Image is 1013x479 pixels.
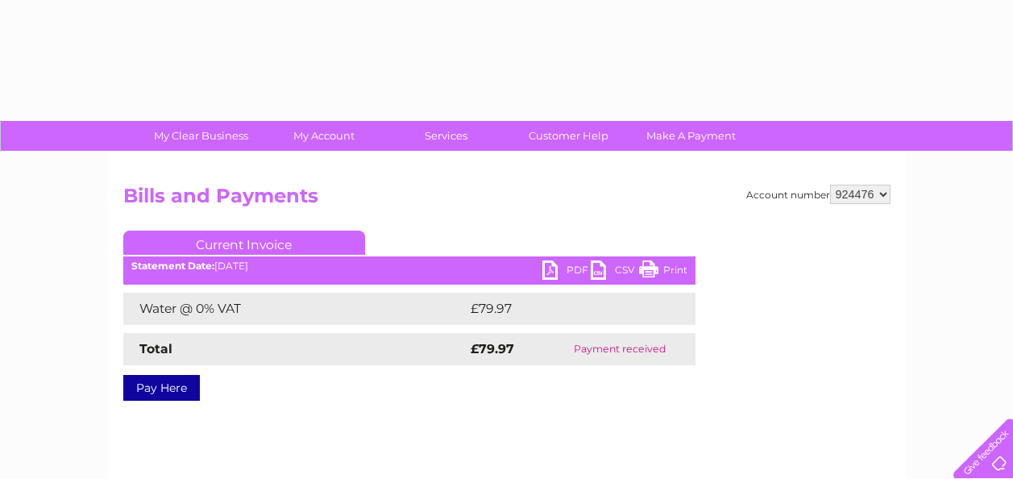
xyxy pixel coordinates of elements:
td: Payment received [544,333,695,365]
a: CSV [591,260,639,284]
strong: £79.97 [471,341,514,356]
a: Customer Help [502,121,635,151]
strong: Total [139,341,172,356]
a: Print [639,260,687,284]
div: Account number [746,185,891,204]
td: £79.97 [467,293,663,325]
td: Water @ 0% VAT [123,293,467,325]
a: Current Invoice [123,231,365,255]
h2: Bills and Payments [123,185,891,215]
a: Services [380,121,513,151]
a: PDF [542,260,591,284]
a: My Account [257,121,390,151]
a: My Clear Business [135,121,268,151]
a: Make A Payment [625,121,758,151]
b: Statement Date: [131,260,214,272]
a: Pay Here [123,375,200,401]
div: [DATE] [123,260,695,272]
